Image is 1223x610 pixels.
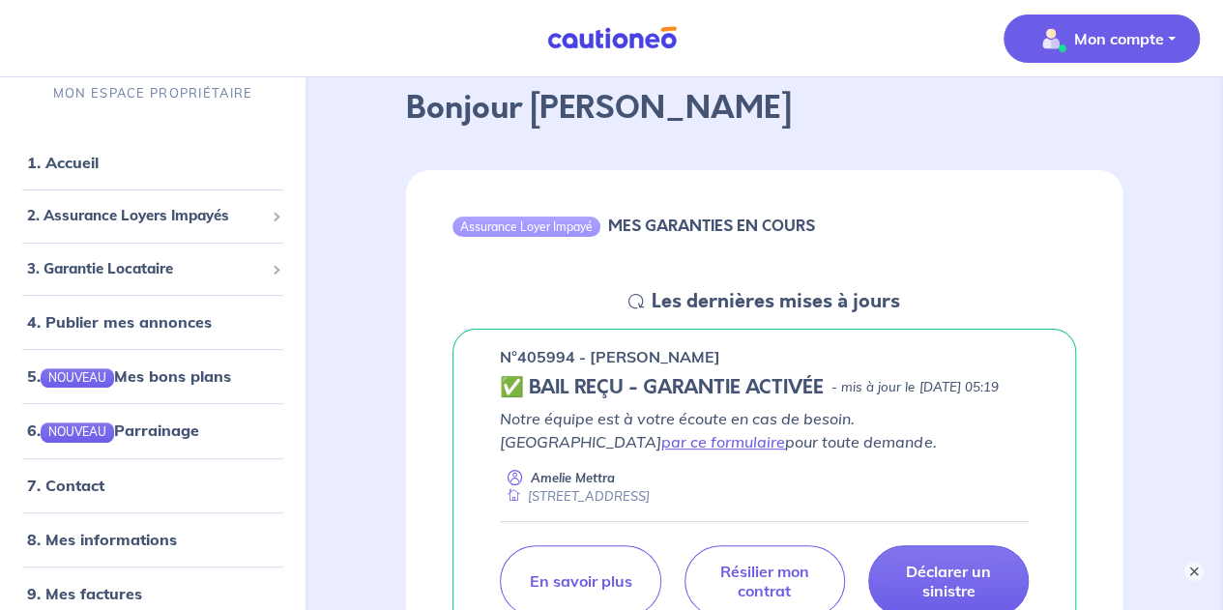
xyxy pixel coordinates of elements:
[8,520,298,559] div: 8. Mes informations
[500,407,1029,453] p: Notre équipe est à votre écoute en cas de besoin. [GEOGRAPHIC_DATA] pour toute demande.
[1004,15,1200,63] button: illu_account_valid_menu.svgMon compte
[500,376,824,399] h5: ✅ BAIL REÇU - GARANTIE ACTIVÉE
[8,143,298,182] div: 1. Accueil
[27,312,212,332] a: 4. Publier mes annonces
[1074,27,1164,50] p: Mon compte
[608,217,815,235] h6: MES GARANTIES EN COURS
[1035,23,1066,54] img: illu_account_valid_menu.svg
[1184,562,1204,581] button: ×
[27,421,199,440] a: 6.NOUVEAUParrainage
[500,487,650,506] div: [STREET_ADDRESS]
[27,476,104,495] a: 7. Contact
[8,250,298,288] div: 3. Garantie Locataire
[8,411,298,450] div: 6.NOUVEAUParrainage
[27,153,99,172] a: 1. Accueil
[27,530,177,549] a: 8. Mes informations
[27,258,264,280] span: 3. Garantie Locataire
[8,466,298,505] div: 7. Contact
[661,432,785,451] a: par ce formulaire
[452,217,600,236] div: Assurance Loyer Impayé
[539,26,684,50] img: Cautioneo
[652,290,900,313] h5: Les dernières mises à jours
[53,84,252,102] p: MON ESPACE PROPRIÉTAIRE
[8,357,298,395] div: 5.NOUVEAUMes bons plans
[27,205,264,227] span: 2. Assurance Loyers Impayés
[500,376,1029,399] div: state: CONTRACT-VALIDATED, Context: ,MAYBE-CERTIFICATE,,LESSOR-DOCUMENTS,IS-ODEALIM
[531,469,615,487] p: Amelie Mettra
[8,197,298,235] div: 2. Assurance Loyers Impayés
[831,378,998,397] p: - mis à jour le [DATE] 05:19
[8,303,298,341] div: 4. Publier mes annonces
[500,345,720,368] p: n°405994 - [PERSON_NAME]
[406,85,1122,131] p: Bonjour [PERSON_NAME]
[27,366,231,386] a: 5.NOUVEAUMes bons plans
